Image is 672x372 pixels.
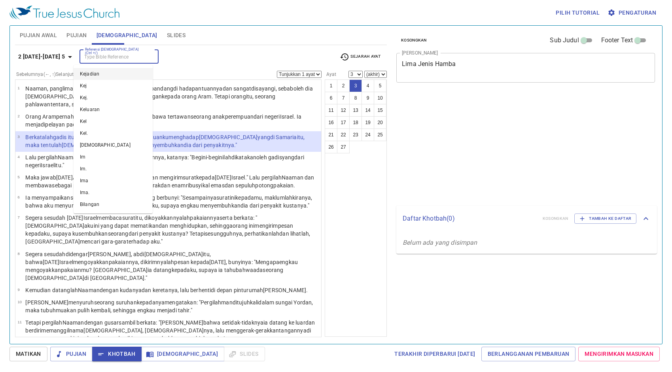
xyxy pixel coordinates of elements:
li: Keluaran [74,104,153,115]
wh413: [DATE] [25,194,312,209]
button: 22 [337,128,350,141]
button: 15 [374,104,386,117]
button: 20 [374,116,386,129]
button: 9 [362,92,374,104]
wh4428: Aram [25,85,312,108]
wh8337: ribu [186,182,295,189]
wh1931: mencari gara-gara [80,238,163,245]
wh4725: penyakit itu dan dengan demikian menyembuhkan [55,335,225,342]
wh5283: dengan gusar [25,319,315,342]
wh622: dia dari penyakitnya [184,142,237,148]
wh3588: [DATE] [25,259,298,281]
button: 13 [349,104,362,117]
wh899: ? [GEOGRAPHIC_DATA] [25,267,283,281]
wh505: syikal emas [195,182,295,189]
wh7121: nama [25,327,311,342]
li: Kel [74,115,153,127]
wh413: tempat [37,335,225,342]
p: [PERSON_NAME] [25,298,319,314]
div: Daftar Khotbah(0)KosongkanTambah ke Daftar [396,206,657,232]
p: Maka jawab [25,174,319,189]
wh3318: bergerombolan [25,113,301,128]
wh413: , supaya kusembuhkan [25,230,310,245]
wh2487: pakaian [273,182,295,189]
wh559: : "[PERSON_NAME] [25,319,315,342]
p: Ia menyampaikan [25,194,319,210]
wh477: . [306,287,308,293]
button: Pilih tutorial [553,6,603,20]
button: 12 [337,104,350,117]
wh5030: yang [25,134,305,148]
p: Segera sesudah [DATE] [25,214,319,245]
button: 26 [325,141,337,153]
wh6235: talenta [129,182,295,189]
wh0: ia datang ke luar [25,319,315,342]
wh3478: itu." [55,162,64,168]
wh622: dia dari penyakit kustanya [240,202,309,209]
span: 2 [17,114,19,118]
wh1419: di hadapan [25,85,312,108]
button: 19 [362,116,374,129]
button: 7 [337,92,350,104]
button: 2 [DATE]-[DATE] 5 [15,49,78,64]
wh5283: , pegawaiku [128,202,309,209]
wh5291: yang [25,154,304,168]
span: [DEMOGRAPHIC_DATA] [148,349,218,359]
wh3045: bahwa [25,267,283,281]
wh376: terpandang [25,85,312,108]
wh899: . [293,182,295,189]
span: Terakhir Diperbarui [DATE] [394,349,475,359]
span: 10 [17,300,22,304]
wh4397: kepadanya [25,299,313,313]
label: Ayat [325,72,336,77]
wh3588: orang ini [25,223,310,245]
button: 8 [349,92,362,104]
button: Pengaturan [606,6,659,20]
span: Berlangganan Pembaruan [488,349,570,359]
span: 7 [17,215,19,219]
a: Berlangganan Pembaruan [481,347,576,361]
li: [DEMOGRAPHIC_DATA] [74,139,153,151]
wh1980: dan aku akan mengirim [25,174,314,189]
span: Pujian [66,30,87,40]
wh8085: [PERSON_NAME] [25,251,298,281]
button: 5 [374,79,386,92]
wh5612: itu kepada [25,194,312,209]
wh7971: pesan kepada [25,259,298,281]
span: Slides [167,30,186,40]
wh1980: Naaman [25,319,315,342]
span: Pilih tutorial [556,8,600,18]
button: 14 [362,104,374,117]
li: Bil [74,210,153,222]
wh3478: mengoyakkan [25,259,298,281]
wh3947: sebagai persembahan sepuluh [52,182,295,189]
wh935: surat [25,194,312,209]
wh4428: Aram [25,174,314,189]
span: 5 [17,175,19,179]
i: Belum ada yang disimpan [403,239,477,246]
span: Kosongkan [401,37,427,44]
wh4428: , bunyinya [25,259,298,281]
img: True Jesus Church [9,6,119,20]
span: Matikan [16,349,41,359]
p: Berkatalah [25,133,319,149]
li: Kej [74,80,153,92]
button: 23 [349,128,362,141]
button: 25 [374,128,386,141]
wh113: dan sangat [25,85,312,108]
li: Ima [74,175,153,187]
wh935: Naaman memberitahukan [25,154,304,168]
wh7971: seorang suruhan [25,299,313,313]
wh430: aku [25,223,310,245]
wh7971: kepadamu [80,202,309,209]
wh6879: ! [223,335,225,342]
p: Kemudian datanglah [25,286,308,294]
button: 18 [349,116,362,129]
wh1696: oleh gadis [25,154,304,168]
wh7107: sambil berkata [25,319,315,342]
wh834: dari negeri [25,154,304,168]
wh8034: [DEMOGRAPHIC_DATA] [25,327,311,342]
wh2428: , sakit kusta [69,101,101,108]
wh5046: kepada tuannya [25,154,304,168]
wh935: kepadaku [25,267,283,281]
